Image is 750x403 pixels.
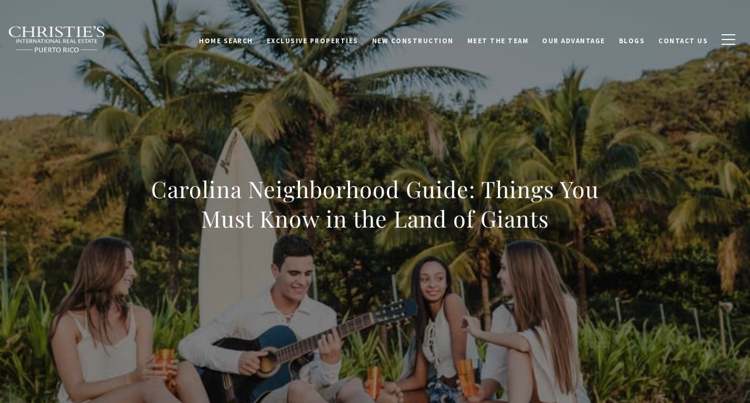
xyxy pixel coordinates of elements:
a: Our Advantage [535,29,612,49]
span: Our Advantage [542,34,605,43]
a: Meet the Team [461,29,536,49]
h1: Carolina Neighborhood Guide: Things You Must Know in the Land of Giants [143,174,607,233]
span: Blogs [619,34,645,43]
span: Exclusive Properties [267,34,358,43]
span: Contact Us [658,34,708,43]
a: Home Search [192,29,260,49]
a: Exclusive Properties [260,29,365,49]
img: Christie's International Real Estate black text logo [8,26,106,53]
a: New Construction [365,29,461,49]
a: Blogs [612,29,652,49]
span: New Construction [372,34,454,43]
